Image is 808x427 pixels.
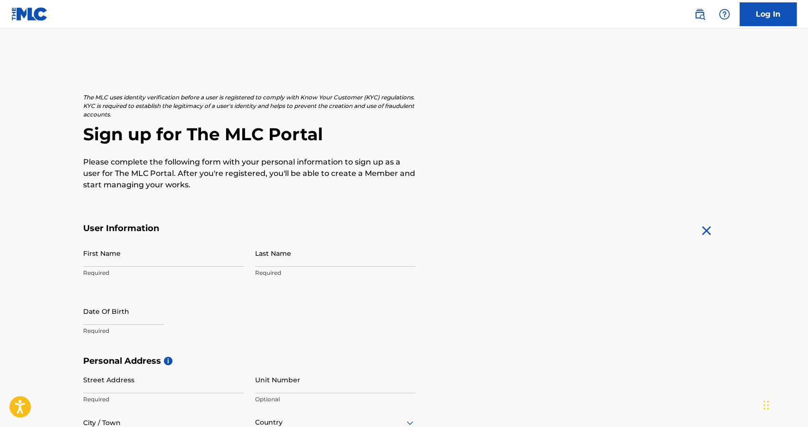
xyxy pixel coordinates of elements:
[715,5,734,24] div: Help
[83,395,244,404] p: Required
[83,93,416,119] p: The MLC uses identity verification before a user is registered to comply with Know Your Customer ...
[699,223,714,238] img: close
[763,391,769,419] div: Arrastrar
[694,9,705,20] img: search
[164,357,172,365] span: i
[760,381,808,427] iframe: Chat Widget
[760,381,808,427] div: Widget de chat
[83,356,725,367] h5: Personal Address
[83,327,244,335] p: Required
[83,269,244,277] p: Required
[11,7,48,21] img: MLC Logo
[83,223,416,234] h5: User Information
[83,124,725,145] h2: Sign up for The MLC Portal
[255,395,416,404] p: Optional
[255,269,416,277] p: Required
[740,2,797,26] a: Log In
[690,5,709,24] a: Public Search
[719,9,730,20] img: help
[83,156,416,191] p: Please complete the following form with your personal information to sign up as a user for The ML...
